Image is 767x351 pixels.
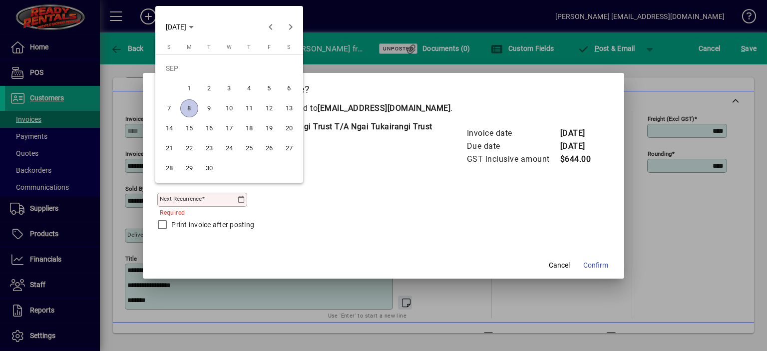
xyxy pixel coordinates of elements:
button: Tue Sep 09 2025 [199,98,219,118]
button: Mon Sep 01 2025 [179,78,199,98]
button: Mon Sep 08 2025 [179,98,199,118]
span: [DATE] [166,23,186,31]
button: Fri Sep 05 2025 [259,78,279,98]
span: 14 [160,119,178,137]
button: Sun Sep 28 2025 [159,158,179,178]
button: Mon Sep 22 2025 [179,138,199,158]
span: 16 [200,119,218,137]
span: 30 [200,159,218,177]
span: 15 [180,119,198,137]
button: Sun Sep 14 2025 [159,118,179,138]
span: 6 [280,79,298,97]
span: F [268,44,271,50]
button: Wed Sep 03 2025 [219,78,239,98]
span: 28 [160,159,178,177]
span: 2 [200,79,218,97]
span: 22 [180,139,198,157]
button: Wed Sep 24 2025 [219,138,239,158]
button: Wed Sep 17 2025 [219,118,239,138]
span: 13 [280,99,298,117]
span: 5 [260,79,278,97]
button: Sat Sep 20 2025 [279,118,299,138]
span: 12 [260,99,278,117]
span: 9 [200,99,218,117]
button: Previous month [261,17,281,37]
span: 26 [260,139,278,157]
button: Thu Sep 25 2025 [239,138,259,158]
button: Choose month and year [162,18,198,36]
button: Mon Sep 15 2025 [179,118,199,138]
button: Sun Sep 07 2025 [159,98,179,118]
span: 3 [220,79,238,97]
td: SEP [159,58,299,78]
button: Sat Sep 27 2025 [279,138,299,158]
button: Tue Sep 16 2025 [199,118,219,138]
span: S [287,44,291,50]
button: Thu Sep 18 2025 [239,118,259,138]
button: Sun Sep 21 2025 [159,138,179,158]
span: 19 [260,119,278,137]
button: Fri Sep 26 2025 [259,138,279,158]
span: 18 [240,119,258,137]
span: 11 [240,99,258,117]
span: M [187,44,192,50]
span: 7 [160,99,178,117]
button: Mon Sep 29 2025 [179,158,199,178]
span: 25 [240,139,258,157]
span: 4 [240,79,258,97]
span: W [227,44,232,50]
button: Fri Sep 19 2025 [259,118,279,138]
button: Fri Sep 12 2025 [259,98,279,118]
span: 27 [280,139,298,157]
span: 20 [280,119,298,137]
span: 10 [220,99,238,117]
button: Next month [281,17,301,37]
span: 1 [180,79,198,97]
span: S [167,44,171,50]
button: Thu Sep 04 2025 [239,78,259,98]
button: Tue Sep 02 2025 [199,78,219,98]
span: 24 [220,139,238,157]
button: Wed Sep 10 2025 [219,98,239,118]
button: Sat Sep 06 2025 [279,78,299,98]
span: 29 [180,159,198,177]
span: 23 [200,139,218,157]
span: T [207,44,211,50]
button: Tue Sep 23 2025 [199,138,219,158]
button: Thu Sep 11 2025 [239,98,259,118]
span: 8 [180,99,198,117]
span: 17 [220,119,238,137]
button: Sat Sep 13 2025 [279,98,299,118]
span: 21 [160,139,178,157]
span: T [247,44,251,50]
button: Tue Sep 30 2025 [199,158,219,178]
